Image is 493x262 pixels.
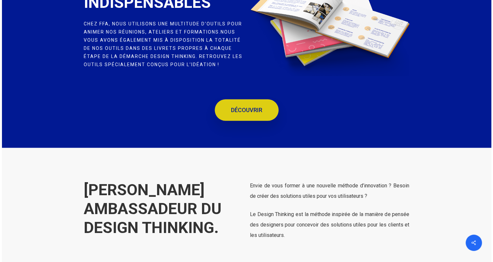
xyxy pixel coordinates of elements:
span: Nous vous avons également mis à disposition la totalité de nos outils dans des livrets propres à ... [84,29,242,67]
p: Envie de vous former à une nouvelle méthode d’innovation ? Besoin de créer des solutions utiles p... [250,181,409,209]
h2: [PERSON_NAME] AMBASSADEUR DU DESIGN THINKING. [84,181,243,237]
a: DÉCOUVRIR [215,99,279,121]
p: Le Design Thinking est la méthode inspirée de la manière de pensée des designers pour concevoir d... [250,209,409,240]
span: DÉCOUVRIR [231,107,262,113]
span: Chez FFA, nous utilisons une multitude d’outils pour animer nos réunions, ateliers et formations. [84,21,242,35]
